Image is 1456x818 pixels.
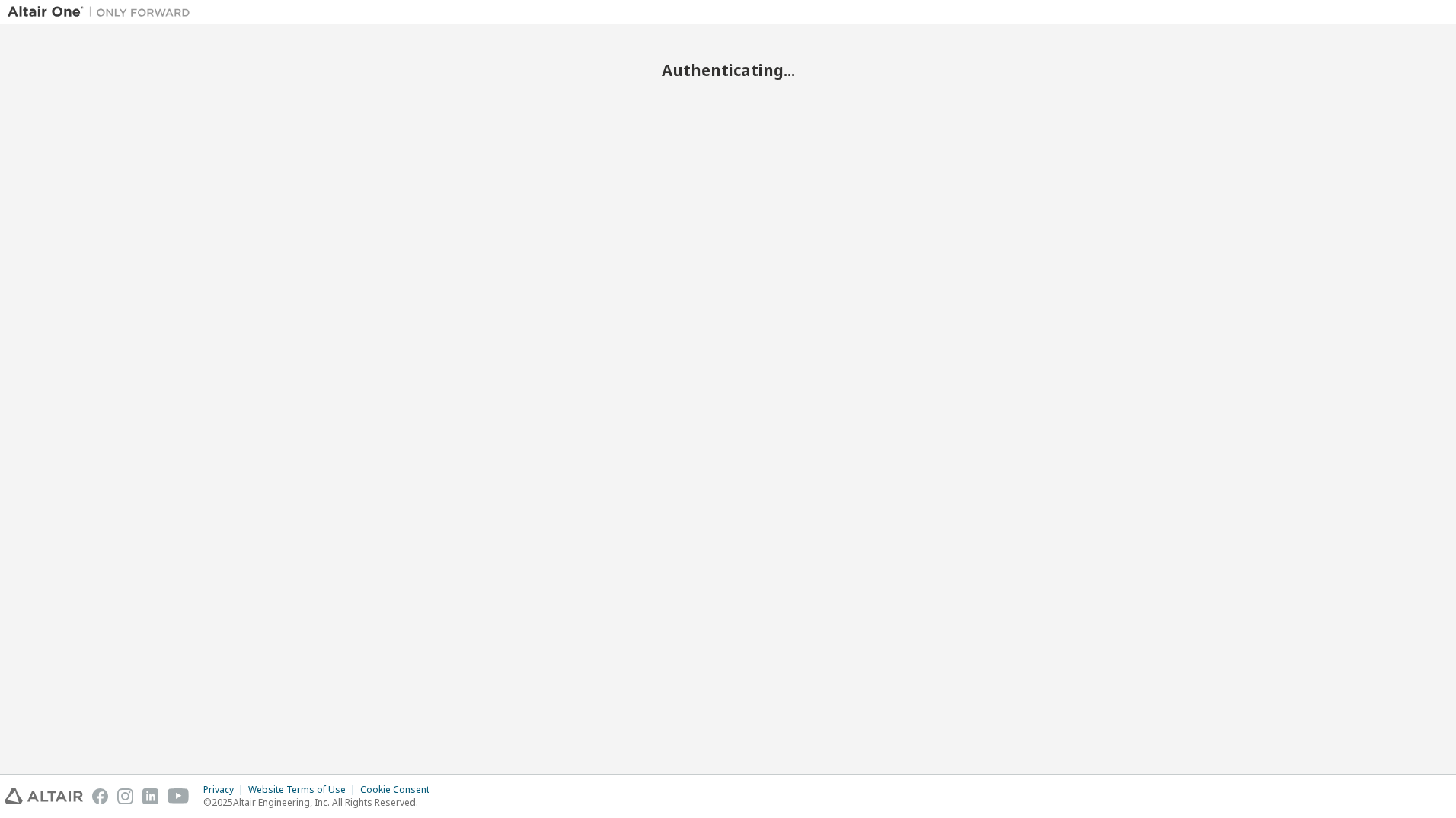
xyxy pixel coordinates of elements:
img: altair_logo.svg [5,788,83,804]
div: Cookie Consent [360,784,439,796]
div: Website Terms of Use [248,784,360,796]
p: © 2025 Altair Engineering, Inc. All Rights Reserved. [203,796,439,809]
h2: Authenticating... [8,60,1448,80]
img: Altair One [8,5,198,20]
img: instagram.svg [117,788,133,804]
img: linkedin.svg [142,788,158,804]
div: Privacy [203,784,248,796]
img: youtube.svg [168,788,190,804]
img: facebook.svg [92,788,108,804]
